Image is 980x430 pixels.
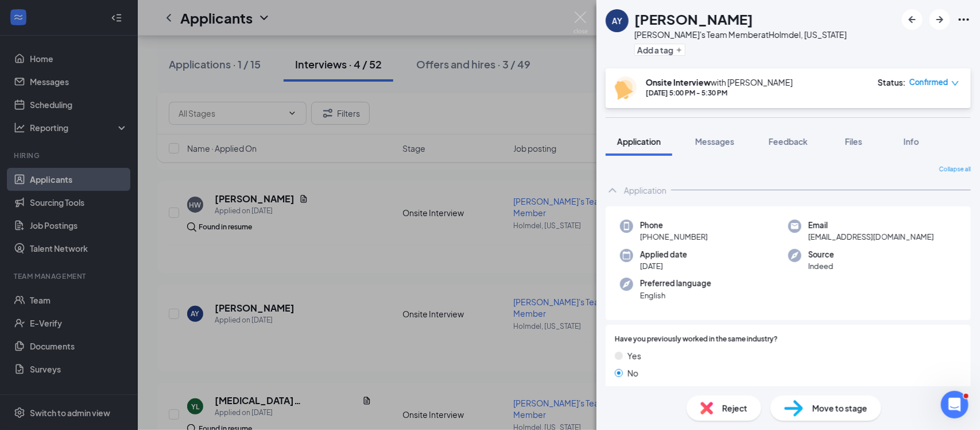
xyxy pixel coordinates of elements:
[640,220,708,231] span: Phone
[640,260,687,272] span: [DATE]
[640,231,708,243] span: [PHONE_NUMBER]
[722,402,747,414] span: Reject
[812,402,867,414] span: Move to stage
[905,13,919,26] svg: ArrowLeftNew
[617,136,661,147] span: Application
[676,47,683,53] svg: Plus
[627,367,638,379] span: No
[615,334,778,345] span: Have you previously worked in the same industry?
[941,391,969,419] iframe: Intercom live chat
[845,136,862,147] span: Files
[612,15,622,26] div: AY
[939,165,971,174] span: Collapse all
[904,136,919,147] span: Info
[808,260,834,272] span: Indeed
[646,77,711,87] b: Onsite Interview
[951,79,959,87] span: down
[634,29,847,40] div: [PERSON_NAME]'s Team Member at Holmdel, [US_STATE]
[640,278,711,289] span: Preferred language
[929,9,950,30] button: ArrowRight
[957,13,971,26] svg: Ellipses
[902,9,923,30] button: ArrowLeftNew
[634,9,753,29] h1: [PERSON_NAME]
[808,231,934,243] span: [EMAIL_ADDRESS][DOMAIN_NAME]
[646,76,793,88] div: with [PERSON_NAME]
[640,290,711,301] span: English
[695,136,734,147] span: Messages
[769,136,808,147] span: Feedback
[634,44,685,56] button: PlusAdd a tag
[808,220,934,231] span: Email
[909,76,948,88] span: Confirmed
[627,350,641,362] span: Yes
[933,13,947,26] svg: ArrowRight
[624,185,667,196] div: Application
[646,88,793,98] div: [DATE] 5:00 PM - 5:30 PM
[606,183,619,197] svg: ChevronUp
[808,249,834,260] span: Source
[878,76,906,88] div: Status :
[640,249,687,260] span: Applied date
